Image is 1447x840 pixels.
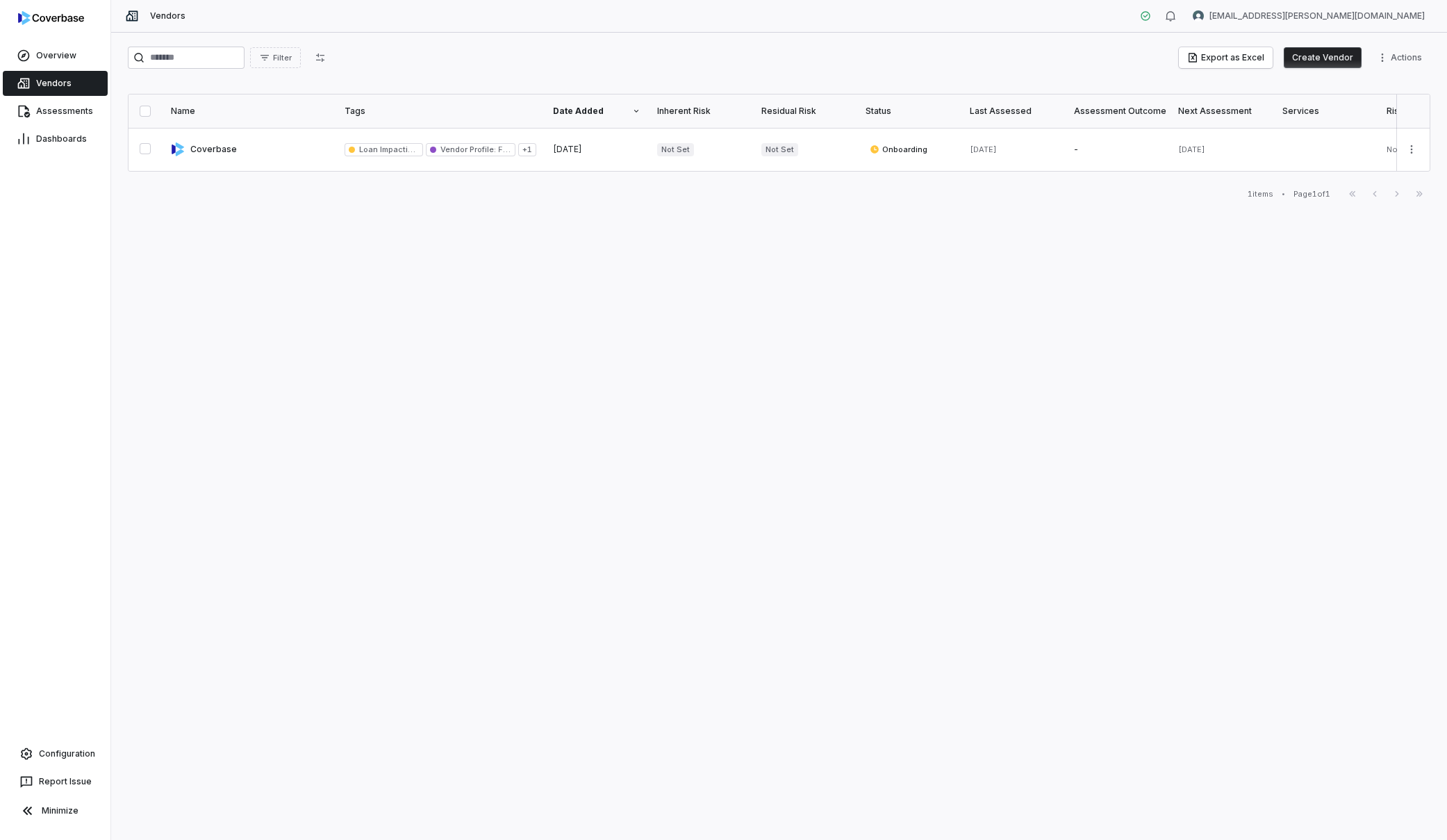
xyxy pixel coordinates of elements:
div: Name [171,106,328,117]
div: Assessment Outcome [1074,106,1161,117]
a: Overview [3,43,108,68]
button: Report Issue [6,769,105,794]
div: Last Assessed [970,106,1057,117]
div: Date Added [553,106,640,117]
td: - [1066,128,1170,171]
button: undefined undefined avatar[EMAIL_ADDRESS][PERSON_NAME][DOMAIN_NAME] [1184,6,1433,26]
img: logo-D7KZi-bG.svg [18,11,84,25]
div: Residual Risk [761,106,849,117]
img: undefined undefined avatar [1193,10,1204,22]
div: Next Assessment [1178,106,1266,117]
button: More actions [1373,47,1430,68]
span: Assessments [36,106,93,117]
span: + 1 [518,143,536,156]
button: Export as Excel [1179,47,1273,68]
span: Filter [273,53,292,63]
div: Services [1282,106,1370,117]
span: Vendors [150,10,185,22]
span: [EMAIL_ADDRESS][PERSON_NAME][DOMAIN_NAME] [1209,10,1425,22]
button: Minimize [6,797,105,825]
button: Create Vendor [1284,47,1362,68]
span: [DATE] [553,144,582,154]
span: Loan Impacting : [359,145,420,154]
div: 1 items [1248,189,1273,199]
span: Report Issue [39,776,92,787]
a: Vendors [3,71,108,96]
a: Dashboards [3,126,108,151]
span: Onboarding [870,144,927,155]
span: Financial [496,145,532,154]
div: Tags [345,106,536,117]
span: Not Set [761,143,798,156]
span: Vendor Profile : [440,145,496,154]
span: Overview [36,50,76,61]
span: Dashboards [36,133,87,145]
div: Status [866,106,953,117]
div: Page 1 of 1 [1293,189,1330,199]
a: Configuration [6,741,105,766]
span: Not Set [657,143,694,156]
div: • [1282,189,1285,199]
a: Assessments [3,99,108,124]
span: [DATE] [1178,145,1205,154]
span: Configuration [39,748,95,759]
div: Inherent Risk [657,106,745,117]
button: More actions [1400,139,1423,160]
span: [DATE] [970,145,997,154]
span: Minimize [42,805,78,816]
span: Vendors [36,78,72,89]
button: Filter [250,47,301,68]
